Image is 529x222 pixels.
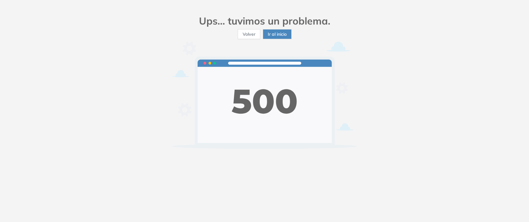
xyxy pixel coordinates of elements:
[268,31,287,38] span: Ir al inicio
[238,29,260,39] button: Volver
[172,42,358,149] img: error
[263,29,292,39] button: Ir al inicio
[172,15,358,27] h2: Ups... tuvimos un problema.
[243,31,255,38] span: Volver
